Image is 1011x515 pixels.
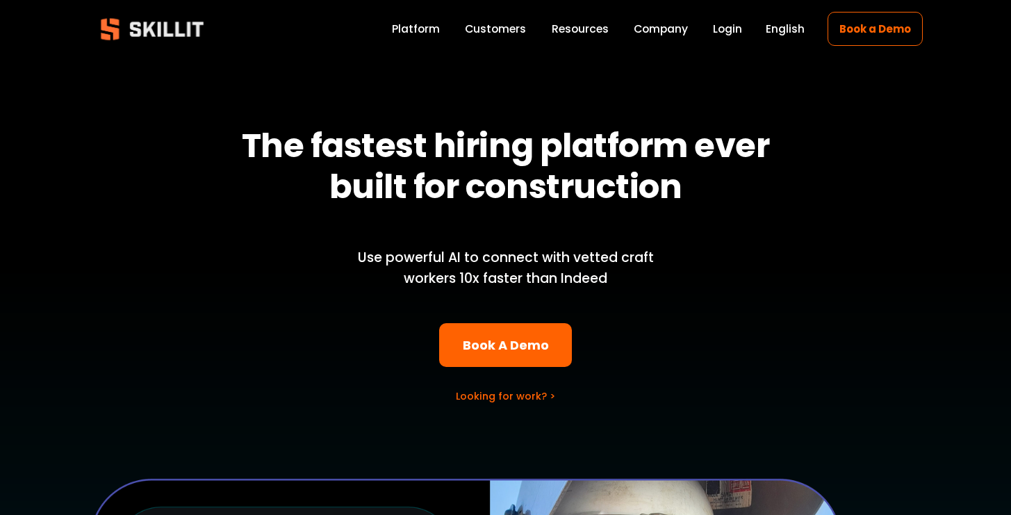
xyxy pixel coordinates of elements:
[392,19,440,38] a: Platform
[766,21,805,37] span: English
[828,12,922,46] a: Book a Demo
[456,389,555,403] a: Looking for work? >
[552,19,609,38] a: folder dropdown
[552,21,609,37] span: Resources
[242,122,776,210] strong: The fastest hiring platform ever built for construction
[766,19,805,38] div: language picker
[634,19,688,38] a: Company
[334,247,677,290] p: Use powerful AI to connect with vetted craft workers 10x faster than Indeed
[89,8,215,50] img: Skillit
[713,19,742,38] a: Login
[465,19,526,38] a: Customers
[439,323,572,367] a: Book A Demo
